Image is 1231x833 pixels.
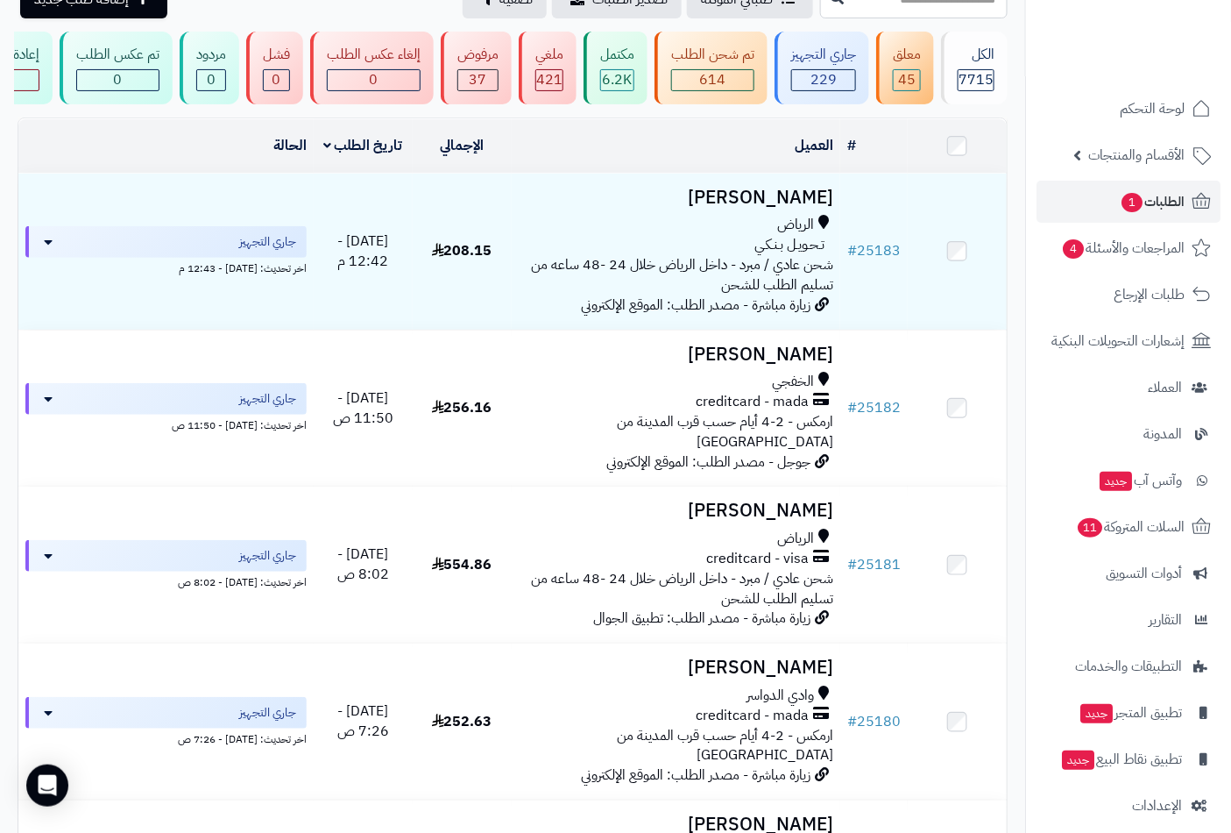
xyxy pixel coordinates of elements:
span: 614 [700,69,726,90]
a: معلق 45 [873,32,937,104]
span: 0 [207,69,216,90]
div: 0 [264,70,289,90]
span: 7715 [959,69,994,90]
a: تم عكس الطلب 0 [56,32,176,104]
span: # [847,397,857,418]
span: ارمكس - 2-4 أيام حسب قرب المدينة من [GEOGRAPHIC_DATA] [617,411,833,452]
span: شحن عادي / مبرد - داخل الرياض خلال 24 -48 ساعه من تسليم الطلب للشحن [531,568,833,609]
span: 45 [898,69,916,90]
span: زيارة مباشرة - مصدر الطلب: الموقع الإلكتروني [581,765,810,786]
a: العميل [795,135,833,156]
a: مردود 0 [176,32,243,104]
a: فشل 0 [243,32,307,104]
a: الإعدادات [1036,785,1220,827]
span: 554.86 [432,554,492,575]
span: جديد [1080,704,1113,723]
span: تطبيق المتجر [1079,701,1182,725]
div: 45 [894,70,920,90]
div: 229 [792,70,855,90]
span: تطبيق نقاط البيع [1060,747,1182,772]
span: جديد [1062,751,1094,770]
span: الخفجي [772,372,814,392]
span: الرياض [777,529,814,549]
div: اخر تحديث: [DATE] - 12:43 م [25,258,307,276]
span: ارمكس - 2-4 أيام حسب قرب المدينة من [GEOGRAPHIC_DATA] [617,725,833,766]
span: creditcard - visa [706,549,809,569]
span: # [847,554,857,575]
h3: [PERSON_NAME] [519,345,834,365]
span: جاري التجهيز [239,704,296,722]
span: أدوات التسويق [1106,561,1182,586]
a: الحالة [273,135,307,156]
a: # [847,135,856,156]
span: 1 [1121,193,1143,212]
div: Open Intercom Messenger [26,765,68,807]
span: طلبات الإرجاع [1114,282,1185,307]
span: 0 [272,69,281,90]
span: 37 [470,69,487,90]
span: [DATE] - 11:50 ص [333,388,393,429]
img: logo-2.png [1112,49,1214,86]
a: #25180 [847,711,901,732]
span: 6.2K [603,69,633,90]
div: معلق [893,45,921,65]
span: المدونة [1143,422,1182,446]
span: وادي الدواسر [746,686,814,706]
span: 252.63 [432,711,492,732]
a: ملغي 421 [515,32,580,104]
span: creditcard - mada [696,706,809,726]
div: جاري التجهيز [791,45,856,65]
div: تم عكس الطلب [76,45,159,65]
a: التطبيقات والخدمات [1036,645,1220,687]
div: 37 [458,70,498,90]
span: جاري التجهيز [239,233,296,251]
span: الإعدادات [1132,794,1182,818]
a: الطلبات1 [1036,181,1220,223]
span: الأقسام والمنتجات [1088,143,1185,167]
span: لوحة التحكم [1120,96,1185,121]
span: جديد [1100,472,1132,491]
div: 614 [672,70,753,90]
a: مكتمل 6.2K [580,32,651,104]
a: جاري التجهيز 229 [771,32,873,104]
span: المراجعات والأسئلة [1061,236,1185,260]
span: 421 [536,69,562,90]
span: تـحـويـل بـنـكـي [754,235,824,255]
a: لوحة التحكم [1036,88,1220,130]
div: اخر تحديث: [DATE] - 8:02 ص [25,572,307,590]
div: مكتمل [600,45,634,65]
div: 0 [328,70,420,90]
span: 4 [1063,239,1084,259]
h3: [PERSON_NAME] [519,658,834,678]
a: المدونة [1036,413,1220,455]
span: العملاء [1148,375,1182,400]
span: 208.15 [432,240,492,261]
span: creditcard - mada [696,392,809,412]
span: [DATE] - 8:02 ص [337,544,389,585]
div: 0 [197,70,225,90]
div: اخر تحديث: [DATE] - 7:26 ص [25,729,307,747]
div: مرفوض [457,45,499,65]
div: 6194 [601,70,633,90]
a: طلبات الإرجاع [1036,274,1220,316]
span: التقارير [1149,608,1182,632]
span: إشعارات التحويلات البنكية [1051,329,1185,353]
span: وآتس آب [1098,468,1182,493]
a: #25182 [847,397,901,418]
a: إشعارات التحويلات البنكية [1036,320,1220,362]
span: جوجل - مصدر الطلب: الموقع الإلكتروني [606,452,810,473]
span: الرياض [777,215,814,235]
span: # [847,240,857,261]
h3: [PERSON_NAME] [519,501,834,521]
span: [DATE] - 7:26 ص [337,701,389,742]
a: أدوات التسويق [1036,552,1220,594]
div: اخر تحديث: [DATE] - 11:50 ص [25,415,307,433]
div: الكل [958,45,994,65]
span: [DATE] - 12:42 م [337,231,388,272]
span: السلات المتروكة [1076,515,1185,539]
div: 421 [536,70,562,90]
span: 229 [810,69,837,90]
a: وآتس آبجديد [1036,459,1220,502]
a: إلغاء عكس الطلب 0 [307,32,437,104]
a: الإجمالي [440,135,484,156]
